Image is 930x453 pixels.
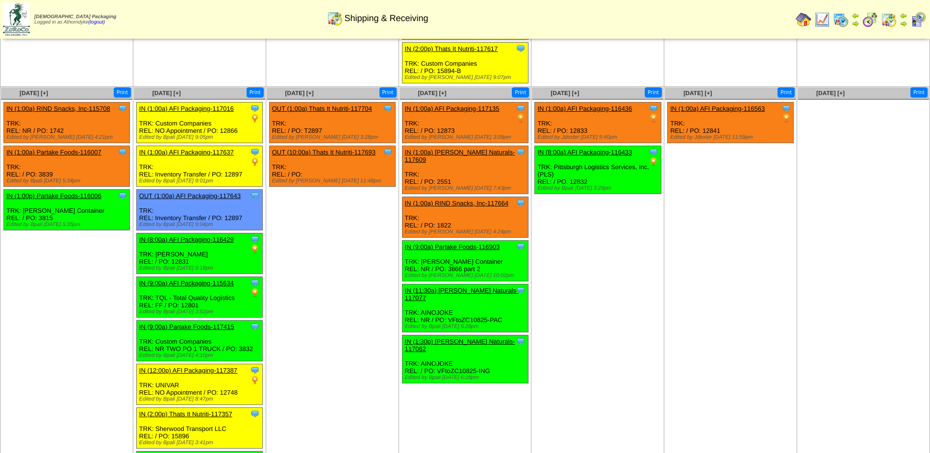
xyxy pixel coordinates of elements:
[910,87,928,98] button: Print
[139,178,262,184] div: Edited by Bpali [DATE] 9:01pm
[405,45,498,52] a: IN (2:00p) Thats It Nutriti-117617
[405,229,528,235] div: Edited by [PERSON_NAME] [DATE] 4:24pm
[402,102,528,143] div: TRK: REL: / PO: 12873
[405,338,515,352] a: IN (1:30p) [PERSON_NAME] Naturals-117062
[516,336,526,346] img: Tooltip
[402,43,528,83] div: TRK: Custom Companies REL: / PO: 15894-B
[900,12,907,20] img: arrowleft.gif
[88,20,105,25] a: (logout)
[139,192,241,200] a: OUT (1:00a) AFI Packaging-117643
[649,113,658,123] img: PO
[4,146,130,187] div: TRK: REL: / PO: 3839
[139,105,234,112] a: IN (1:00a) AFI Packaging-117016
[405,273,528,278] div: Edited by [PERSON_NAME] [DATE] 10:02pm
[649,157,658,167] img: PO
[379,87,397,98] button: Print
[516,147,526,157] img: Tooltip
[402,335,528,383] div: TRK: AINOJOKE REL: / PO: VFtoZC10825-ING
[272,134,395,140] div: Edited by [PERSON_NAME] [DATE] 3:28pm
[418,90,446,97] a: [DATE] [+]
[136,408,262,449] div: TRK: Sherwood Transport LLC REL: / PO: 15896
[139,279,234,287] a: IN (9:00a) AFI Packaging-115634
[250,157,260,167] img: PO
[670,134,793,140] div: Edited by Jdexter [DATE] 11:59pm
[6,178,129,184] div: Edited by Bpali [DATE] 5:34pm
[402,241,528,281] div: TRK: [PERSON_NAME] Container REL: NR / PO: 3866 part 2
[247,87,264,98] button: Print
[862,12,878,27] img: calendarblend.gif
[136,277,262,318] div: TRK: TQL - Total Quality Logistics REL: FF / PO: 12801
[535,146,661,194] div: TRK: Pittsburgh Logistics Services, Inc. (PLS) REL: / PO: 12832
[250,278,260,288] img: Tooltip
[139,309,262,315] div: Edited by Bpali [DATE] 3:52pm
[6,134,129,140] div: Edited by [PERSON_NAME] [DATE] 4:21pm
[383,103,393,113] img: Tooltip
[114,87,131,98] button: Print
[34,14,116,20] span: [DEMOGRAPHIC_DATA] Packaging
[6,149,101,156] a: IN (1:00a) Partake Foods-116007
[272,105,372,112] a: OUT (1:00a) Thats It Nutriti-117704
[136,233,262,274] div: TRK: [PERSON_NAME] REL: / PO: 12831
[4,190,130,230] div: TRK: [PERSON_NAME] Container REL: / PO: 3815
[269,102,395,143] div: TRK: REL: / PO: T2897
[344,13,428,24] span: Shipping & Receiving
[272,178,395,184] div: Edited by [PERSON_NAME] [DATE] 11:48pm
[516,103,526,113] img: Tooltip
[516,285,526,295] img: Tooltip
[649,147,658,157] img: Tooltip
[405,185,528,191] div: Edited by [PERSON_NAME] [DATE] 7:43pm
[250,234,260,244] img: Tooltip
[778,87,795,98] button: Print
[516,113,526,123] img: PO
[6,222,129,227] div: Edited by Bpali [DATE] 5:35pm
[781,103,791,113] img: Tooltip
[537,134,660,140] div: Edited by Jdexter [DATE] 5:40pm
[136,102,262,143] div: TRK: Custom Companies REL: NO Appointment / PO: 12866
[405,243,500,251] a: IN (9:00a) Partake Foods-116903
[250,322,260,331] img: Tooltip
[814,12,830,27] img: line_graph.gif
[250,409,260,419] img: Tooltip
[269,146,395,187] div: TRK: REL: / PO:
[136,190,262,230] div: TRK: REL: Inventory Transfer / PO: 12897
[670,105,765,112] a: IN (1:00a) AFI Packaging-116563
[285,90,314,97] a: [DATE] [+]
[402,284,528,332] div: TRK: AINOJOKE REL: NR / PO: VFtoZC10825-PAC
[139,236,234,243] a: IN (8:00a) AFI Packaging-116429
[139,149,234,156] a: IN (1:00a) AFI Packaging-117637
[405,134,528,140] div: Edited by [PERSON_NAME] [DATE] 3:09pm
[250,113,260,123] img: PO
[900,20,907,27] img: arrowright.gif
[405,200,509,207] a: IN (1:00a) RIND Snacks, Inc-117664
[516,44,526,53] img: Tooltip
[152,90,181,97] a: [DATE] [+]
[139,352,262,358] div: Edited by Bpali [DATE] 4:10pm
[250,147,260,157] img: Tooltip
[405,375,528,380] div: Edited by Bpali [DATE] 6:28pm
[816,90,845,97] span: [DATE] [+]
[383,147,393,157] img: Tooltip
[118,103,127,113] img: Tooltip
[535,102,661,143] div: TRK: REL: / PO: 12833
[649,103,658,113] img: Tooltip
[6,192,101,200] a: IN (1:00p) Partake Foods-116006
[405,287,519,302] a: IN (11:30a) [PERSON_NAME] Naturals-117077
[796,12,811,27] img: home.gif
[327,10,343,26] img: calendarinout.gif
[139,410,232,418] a: IN (2:00p) Thats It Nutriti-117357
[910,12,926,27] img: calendarcustomer.gif
[34,14,116,25] span: Logged in as Athorndyke
[512,87,529,98] button: Print
[405,149,515,163] a: IN (1:00a) [PERSON_NAME] Naturals-117609
[3,3,30,36] img: zoroco-logo-small.webp
[6,105,110,112] a: IN (1:00a) RIND Snacks, Inc-115708
[881,12,897,27] img: calendarinout.gif
[852,20,859,27] img: arrowright.gif
[118,191,127,201] img: Tooltip
[537,185,660,191] div: Edited by Bpali [DATE] 3:29pm
[20,90,48,97] a: [DATE] [+]
[516,198,526,208] img: Tooltip
[683,90,712,97] a: [DATE] [+]
[4,102,130,143] div: TRK: REL: NR / PO: 1742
